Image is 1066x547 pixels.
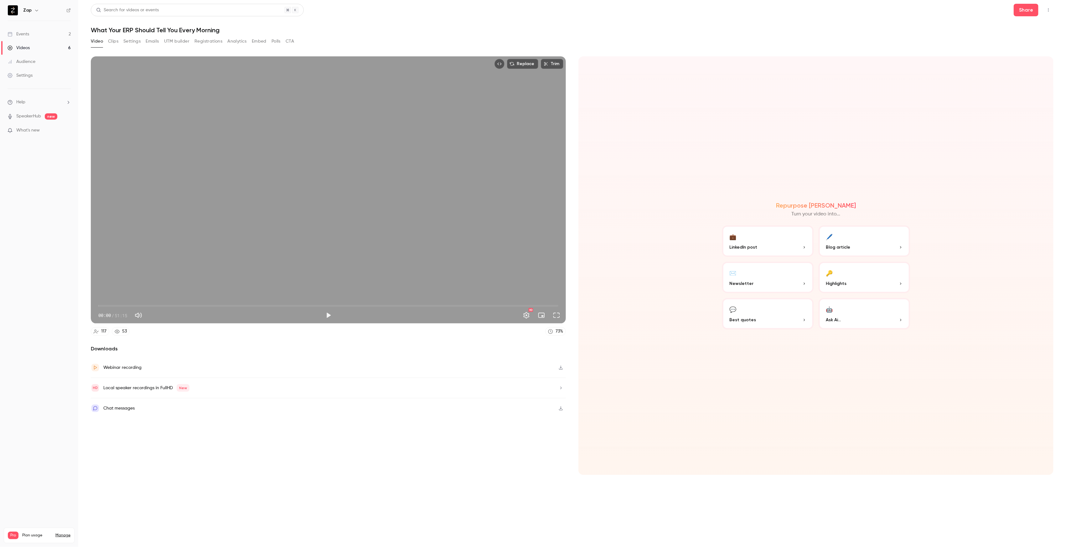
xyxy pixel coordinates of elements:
[730,232,737,241] div: 💼
[792,210,841,218] p: Turn your video into...
[556,328,563,335] div: 73 %
[722,298,814,329] button: 💬Best quotes
[252,36,266,46] button: Embed
[227,36,247,46] button: Analytics
[177,384,189,392] span: New
[819,298,910,329] button: 🤖Ask Ai...
[91,327,109,336] a: 117
[112,327,130,336] a: 53
[123,36,141,46] button: Settings
[826,268,833,278] div: 🔑
[16,99,25,106] span: Help
[826,280,847,287] span: Highlights
[91,26,1053,34] h1: What Your ERP Should Tell You Every Morning
[826,244,851,250] span: Blog article
[550,309,563,322] button: Full screen
[272,36,281,46] button: Polls
[194,36,222,46] button: Registrations
[8,59,35,65] div: Audience
[8,99,71,106] li: help-dropdown-opener
[826,317,841,323] span: Ask Ai...
[103,364,142,371] div: Webinar recording
[111,312,114,319] span: /
[507,59,538,69] button: Replace
[8,45,30,51] div: Videos
[826,304,833,314] div: 🤖
[730,244,758,250] span: LinkedIn post
[8,31,29,37] div: Events
[730,268,737,278] div: ✉️
[722,262,814,293] button: ✉️Newsletter
[103,384,189,392] div: Local speaker recordings in FullHD
[529,308,533,312] div: HD
[98,312,111,319] span: 00:00
[22,533,52,538] span: Plan usage
[23,7,32,13] h6: Zap
[722,225,814,257] button: 💼LinkedIn post
[1043,5,1053,15] button: Top Bar Actions
[146,36,159,46] button: Emails
[8,72,33,79] div: Settings
[535,309,548,322] button: Turn on miniplayer
[322,309,335,322] button: Play
[122,328,127,335] div: 53
[819,262,910,293] button: 🔑Highlights
[286,36,294,46] button: CTA
[91,36,103,46] button: Video
[730,280,754,287] span: Newsletter
[494,59,505,69] button: Embed video
[1014,4,1038,16] button: Share
[103,405,135,412] div: Chat messages
[132,309,145,322] button: Mute
[545,327,566,336] a: 73%
[826,232,833,241] div: 🖊️
[8,5,18,15] img: Zap
[63,128,71,133] iframe: Noticeable Trigger
[16,127,40,134] span: What's new
[115,312,127,319] span: 51:15
[55,533,70,538] a: Manage
[101,328,106,335] div: 117
[108,36,118,46] button: Clips
[91,345,566,353] h2: Downloads
[16,113,41,120] a: SpeakerHub
[96,7,159,13] div: Search for videos or events
[819,225,910,257] button: 🖊️Blog article
[730,317,756,323] span: Best quotes
[520,309,533,322] button: Settings
[776,202,856,209] h2: Repurpose [PERSON_NAME]
[164,36,189,46] button: UTM builder
[8,532,18,539] span: Pro
[45,113,57,120] span: new
[98,312,127,319] div: 00:00
[541,59,563,69] button: Trim
[730,304,737,314] div: 💬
